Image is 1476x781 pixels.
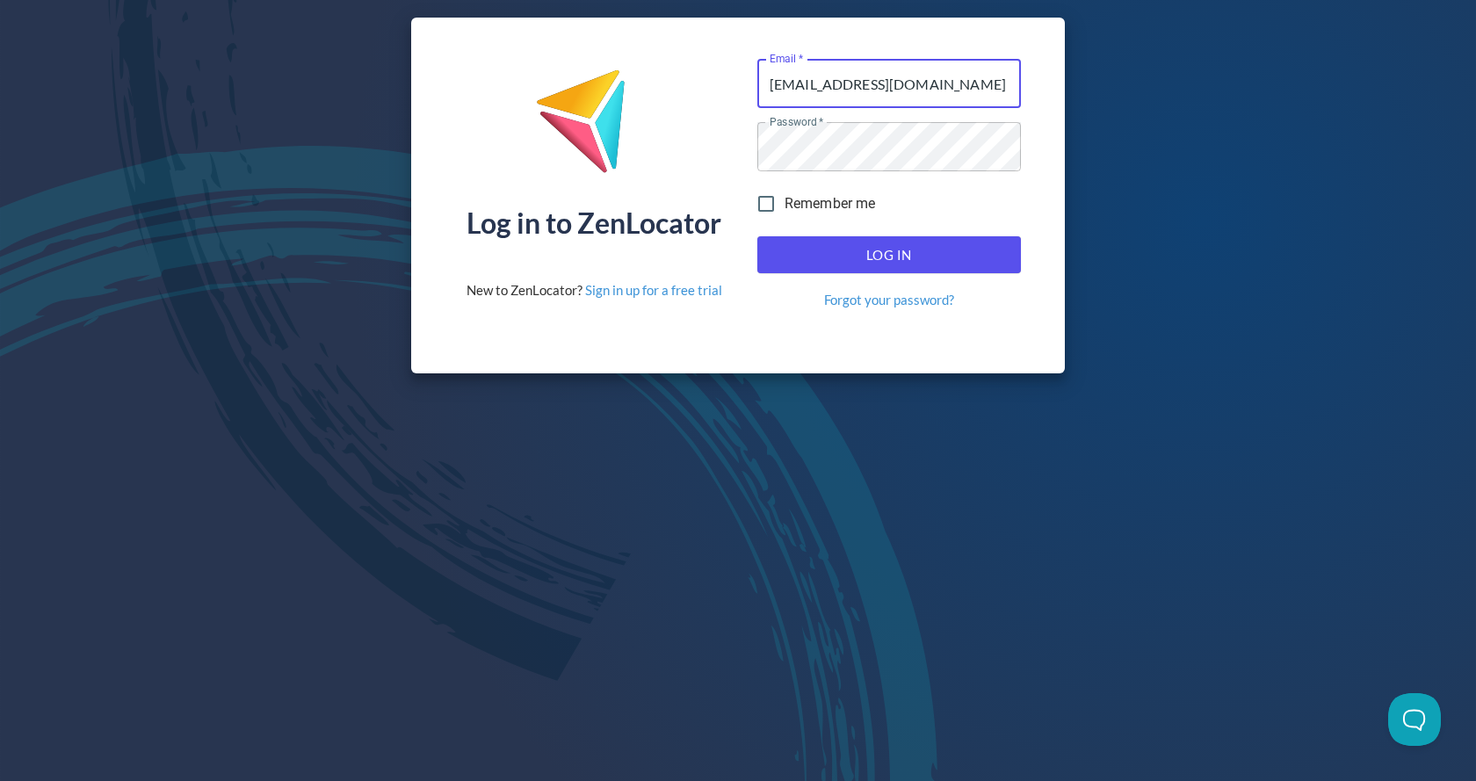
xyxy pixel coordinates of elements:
a: Sign in up for a free trial [585,282,722,298]
input: name@company.com [757,59,1021,108]
a: Forgot your password? [824,291,954,309]
img: ZenLocator [535,69,653,187]
span: Remember me [785,193,876,214]
div: New to ZenLocator? [467,281,722,300]
div: Log in to ZenLocator [467,209,721,237]
button: Log In [757,236,1021,273]
iframe: Toggle Customer Support [1388,693,1441,746]
span: Log In [777,243,1002,266]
